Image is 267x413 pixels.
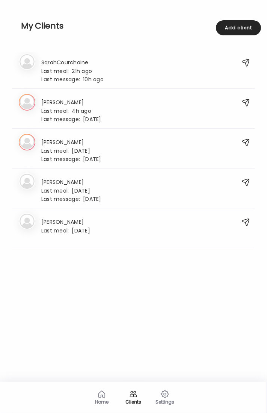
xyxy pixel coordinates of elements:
[41,115,83,123] span: Last message:
[216,20,261,35] div: Add client
[41,195,83,203] span: Last message:
[21,20,261,32] h2: My Clients
[41,67,104,74] div: 21h ago
[41,217,90,225] h3: [PERSON_NAME]
[41,76,83,84] span: Last message:
[41,147,101,154] div: [DATE]
[41,67,72,75] span: Last meal:
[41,138,101,146] h3: [PERSON_NAME]
[41,147,72,155] span: Last meal:
[41,98,101,106] h3: [PERSON_NAME]
[41,115,101,122] div: [DATE]
[41,155,101,162] div: [DATE]
[41,195,101,202] div: [DATE]
[41,107,101,114] div: 4h ago
[41,76,104,82] div: 10h ago
[41,227,72,235] span: Last meal:
[88,399,115,404] div: Home
[41,227,90,234] div: [DATE]
[151,399,178,404] div: Settings
[41,187,101,194] div: [DATE]
[41,58,104,66] h3: SarahCourchaine
[41,155,83,163] span: Last message:
[120,399,147,404] div: Clients
[41,178,101,185] h3: [PERSON_NAME]
[41,187,72,195] span: Last meal:
[41,107,72,115] span: Last meal:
